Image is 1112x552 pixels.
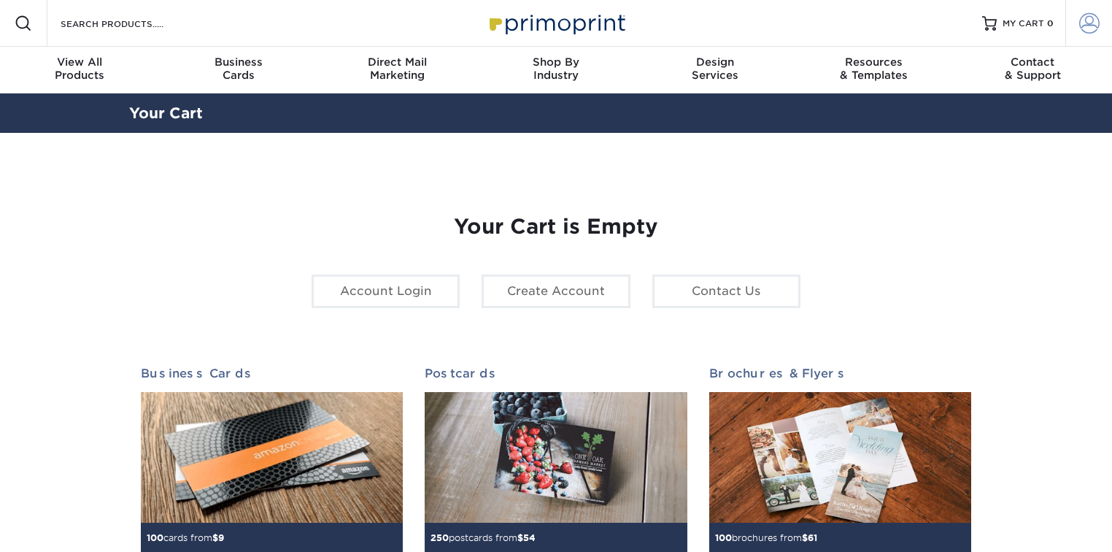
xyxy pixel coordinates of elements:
div: Industry [476,55,636,82]
a: Resources& Templates [795,47,954,93]
a: Contact& Support [953,47,1112,93]
div: Marketing [317,55,476,82]
a: Shop ByIndustry [476,47,636,93]
span: 100 [715,532,732,543]
span: $ [802,532,808,543]
span: 61 [808,532,817,543]
a: Account Login [312,275,460,308]
img: Primoprint [483,7,629,39]
span: 0 [1047,18,1054,28]
span: Direct Mail [317,55,476,69]
div: & Support [953,55,1112,82]
a: Direct MailMarketing [317,47,476,93]
a: DesignServices [636,47,795,93]
a: BusinessCards [159,47,318,93]
span: MY CART [1003,18,1044,30]
img: Postcards [425,392,687,524]
img: Business Cards [141,392,403,524]
small: brochures from [715,532,817,543]
span: Shop By [476,55,636,69]
span: Business [159,55,318,69]
div: Services [636,55,795,82]
a: Your Cart [129,104,203,122]
h2: Business Cards [141,367,403,380]
input: SEARCH PRODUCTS..... [59,15,201,32]
small: postcards from [430,532,536,543]
h1: Your Cart is Empty [141,215,971,239]
a: Contact Us [652,275,800,308]
img: Brochures & Flyers [709,392,971,524]
span: Design [636,55,795,69]
h2: Brochures & Flyers [709,367,971,380]
span: $ [517,532,523,543]
div: Cards [159,55,318,82]
span: Resources [795,55,954,69]
span: 54 [523,532,536,543]
h2: Postcards [425,367,687,380]
span: Contact [953,55,1112,69]
a: Create Account [482,275,630,308]
div: & Templates [795,55,954,82]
